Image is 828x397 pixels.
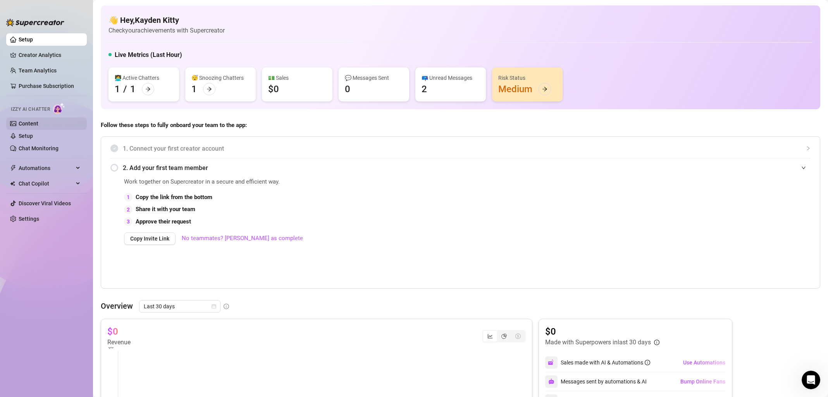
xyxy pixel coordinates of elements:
[6,19,64,26] img: logo-BBDzfeDw.svg
[545,375,647,388] div: Messages sent by automations & AI
[101,300,133,312] article: Overview
[19,216,39,222] a: Settings
[191,74,250,82] div: 😴 Snoozing Chatters
[19,200,71,206] a: Discover Viral Videos
[115,83,120,95] div: 1
[345,83,350,95] div: 0
[498,74,556,82] div: Risk Status
[19,120,38,127] a: Content
[806,146,811,151] span: collapsed
[11,106,50,113] span: Izzy AI Chatter
[268,83,279,95] div: $0
[422,83,427,95] div: 2
[108,26,225,35] article: Check your achievements with Supercreator
[801,165,806,170] span: expanded
[19,49,81,61] a: Creator Analytics
[136,206,195,213] strong: Share it with your team
[182,234,303,243] a: No teammates? [PERSON_NAME] as complete
[136,218,191,225] strong: Approve their request
[680,378,725,385] span: Bump Online Fans
[19,36,33,43] a: Setup
[191,83,197,95] div: 1
[683,359,725,366] span: Use Automations
[124,205,133,214] div: 2
[345,74,403,82] div: 💬 Messages Sent
[110,158,811,177] div: 2. Add your first team member
[130,235,169,242] span: Copy Invite Link
[144,301,216,312] span: Last 30 days
[561,358,650,367] div: Sales made with AI & Automations
[680,375,726,388] button: Bump Online Fans
[130,83,136,95] div: 1
[542,86,547,92] span: arrow-right
[124,177,636,187] span: Work together on Supercreator in a secure and efficient way.
[224,304,229,309] span: info-circle
[548,359,555,366] img: svg%3e
[124,193,133,201] div: 1
[515,333,521,339] span: dollar-circle
[115,74,173,82] div: 👩‍💻 Active Chatters
[19,162,74,174] span: Automations
[19,145,59,151] a: Chat Monitoring
[487,333,493,339] span: line-chart
[422,74,480,82] div: 📪 Unread Messages
[123,163,811,173] span: 2. Add your first team member
[53,103,65,114] img: AI Chatter
[545,338,651,347] article: Made with Superpowers in last 30 days
[482,330,526,342] div: segmented control
[10,181,15,186] img: Chat Copilot
[108,15,225,26] h4: 👋 Hey, Kayden Kitty
[107,338,131,347] article: Revenue
[501,333,507,339] span: pie-chart
[268,74,326,82] div: 💵 Sales
[656,177,811,277] iframe: Adding Team Members
[123,144,811,153] span: 1. Connect your first creator account
[19,133,33,139] a: Setup
[545,325,659,338] article: $0
[101,122,247,129] strong: Follow these steps to fully onboard your team to the app:
[19,67,57,74] a: Team Analytics
[207,86,212,92] span: arrow-right
[212,304,216,309] span: calendar
[136,194,212,201] strong: Copy the link from the bottom
[19,80,81,92] a: Purchase Subscription
[10,165,16,171] span: thunderbolt
[115,50,182,60] h5: Live Metrics (Last Hour)
[19,177,74,190] span: Chat Copilot
[145,86,151,92] span: arrow-right
[124,232,176,245] button: Copy Invite Link
[124,217,133,226] div: 3
[802,371,820,389] iframe: Intercom live chat
[645,360,650,365] span: info-circle
[107,325,118,338] article: $0
[548,378,554,385] img: svg%3e
[683,356,726,369] button: Use Automations
[110,139,811,158] div: 1. Connect your first creator account
[654,340,659,345] span: info-circle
